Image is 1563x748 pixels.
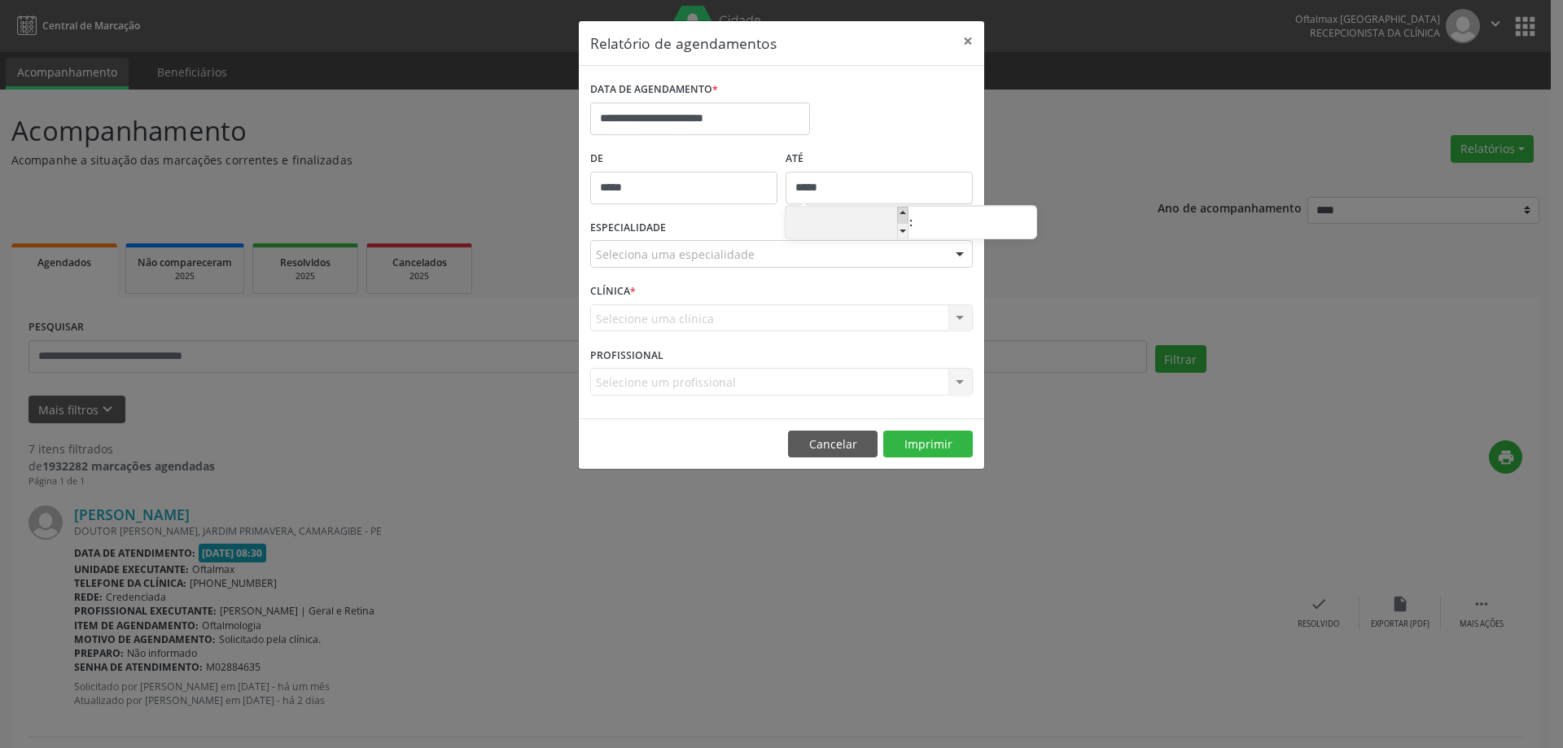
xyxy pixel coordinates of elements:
[883,431,973,458] button: Imprimir
[590,343,663,368] label: PROFISSIONAL
[596,246,755,263] span: Seleciona uma especialidade
[913,208,1036,240] input: Minute
[952,21,984,61] button: Close
[786,147,973,172] label: ATÉ
[590,147,777,172] label: De
[590,279,636,304] label: CLÍNICA
[590,33,777,54] h5: Relatório de agendamentos
[908,206,913,238] span: :
[590,77,718,103] label: DATA DE AGENDAMENTO
[590,216,666,241] label: ESPECIALIDADE
[788,431,878,458] button: Cancelar
[786,208,908,240] input: Hour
